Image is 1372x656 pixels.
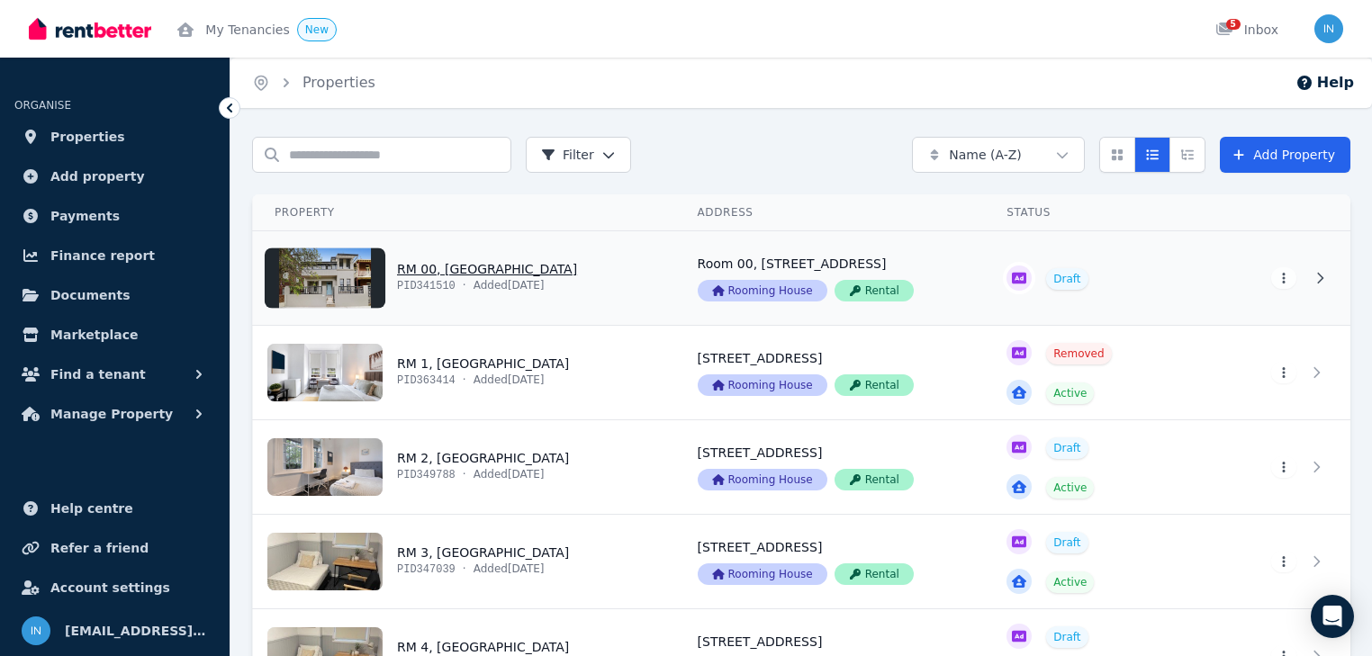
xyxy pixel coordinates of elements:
span: ORGANISE [14,99,71,112]
a: Add property [14,158,215,194]
button: Find a tenant [14,356,215,392]
a: Documents [14,277,215,313]
a: View details for RM 1, 4 Park Parade [985,326,1230,419]
span: Documents [50,284,131,306]
a: View details for RM 00, 4 Park Parade [253,231,676,325]
button: More options [1271,362,1296,383]
img: info@museliving.com.au [22,616,50,645]
th: Address [676,194,986,231]
a: View details for RM 2, 4 Park Parade [253,420,676,514]
span: Find a tenant [50,364,146,385]
a: View details for RM 2, 4 Park Parade [985,420,1230,514]
a: View details for RM 00, 4 Park Parade [676,231,986,325]
span: Marketplace [50,324,138,346]
span: Manage Property [50,403,173,425]
nav: Breadcrumb [230,58,397,108]
a: Add Property [1220,137,1350,173]
a: Refer a friend [14,530,215,566]
a: View details for RM 00, 4 Park Parade [1230,231,1350,325]
a: View details for RM 3, 4 Park Parade [985,515,1230,608]
span: New [305,23,329,36]
a: View details for RM 1, 4 Park Parade [253,326,676,419]
a: View details for RM 1, 4 Park Parade [676,326,986,419]
button: Help [1295,72,1354,94]
div: Inbox [1215,21,1278,39]
img: info@museliving.com.au [1314,14,1343,43]
th: Status [985,194,1230,231]
span: Help centre [50,498,133,519]
div: Open Intercom Messenger [1311,595,1354,638]
span: Name (A-Z) [949,146,1022,164]
button: Compact list view [1134,137,1170,173]
button: More options [1271,551,1296,572]
span: 5 [1226,19,1241,30]
span: Add property [50,166,145,187]
button: More options [1271,456,1296,478]
a: View details for RM 3, 4 Park Parade [253,515,676,608]
a: View details for RM 2, 4 Park Parade [1230,420,1350,514]
a: Help centre [14,490,215,526]
span: Filter [541,146,594,164]
th: Property [253,194,676,231]
a: View details for RM 1, 4 Park Parade [1230,326,1350,419]
a: Finance report [14,238,215,274]
span: Account settings [50,577,170,598]
span: Properties [50,126,125,148]
a: Properties [302,74,375,91]
img: RentBetter [29,15,151,42]
a: View details for RM 00, 4 Park Parade [985,231,1230,325]
a: View details for RM 3, 4 Park Parade [676,515,986,608]
span: Finance report [50,245,155,266]
a: Properties [14,119,215,155]
a: View details for RM 2, 4 Park Parade [676,420,986,514]
button: Card view [1099,137,1135,173]
a: Marketplace [14,317,215,353]
button: Filter [526,137,631,173]
span: Refer a friend [50,537,149,559]
span: Payments [50,205,120,227]
button: Manage Property [14,396,215,432]
button: More options [1271,267,1296,289]
button: Expanded list view [1169,137,1205,173]
a: Payments [14,198,215,234]
div: View options [1099,137,1205,173]
span: [EMAIL_ADDRESS][DOMAIN_NAME] [65,620,208,642]
a: View details for RM 3, 4 Park Parade [1230,515,1350,608]
button: Name (A-Z) [912,137,1085,173]
a: Account settings [14,570,215,606]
